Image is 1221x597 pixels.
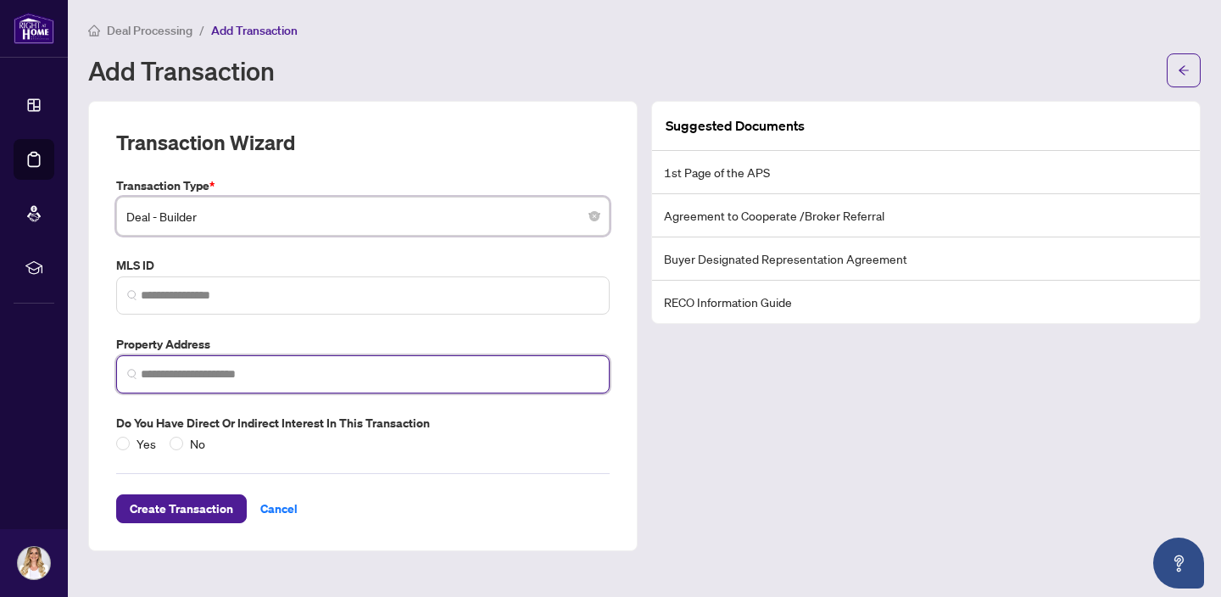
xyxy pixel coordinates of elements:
h2: Transaction Wizard [116,129,295,156]
img: search_icon [127,290,137,300]
button: Cancel [247,494,311,523]
li: RECO Information Guide [652,281,1200,323]
img: Profile Icon [18,547,50,579]
button: Open asap [1153,538,1204,589]
article: Suggested Documents [666,115,805,137]
h1: Add Transaction [88,57,275,84]
img: search_icon [127,369,137,379]
span: Yes [130,434,163,453]
span: Deal Processing [107,23,192,38]
li: / [199,20,204,40]
span: arrow-left [1178,64,1190,76]
button: Create Transaction [116,494,247,523]
span: close-circle [589,211,599,221]
li: Agreement to Cooperate /Broker Referral [652,194,1200,237]
span: No [183,434,212,453]
label: Transaction Type [116,176,610,195]
li: Buyer Designated Representation Agreement [652,237,1200,281]
img: logo [14,13,54,44]
span: Cancel [260,495,298,522]
span: Create Transaction [130,495,233,522]
label: MLS ID [116,256,610,275]
li: 1st Page of the APS [652,151,1200,194]
label: Do you have direct or indirect interest in this transaction [116,414,610,432]
span: Deal - Builder [126,200,599,232]
label: Property Address [116,335,610,354]
span: home [88,25,100,36]
span: Add Transaction [211,23,298,38]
